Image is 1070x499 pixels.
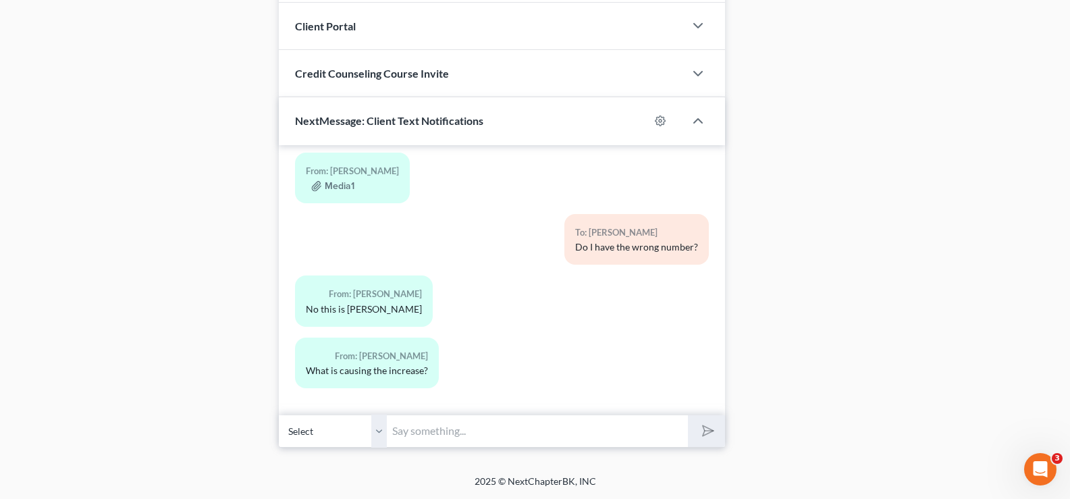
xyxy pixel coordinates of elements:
[311,181,354,192] button: Media1
[1024,453,1056,485] iframe: Intercom live chat
[575,240,698,254] div: Do I have the wrong number?
[306,286,422,302] div: From: [PERSON_NAME]
[306,364,428,377] div: What is causing the increase?
[151,475,920,499] div: 2025 © NextChapterBK, INC
[295,114,483,127] span: NextMessage: Client Text Notifications
[1052,453,1063,464] span: 3
[295,67,449,80] span: Credit Counseling Course Invite
[306,348,428,364] div: From: [PERSON_NAME]
[575,225,698,240] div: To: [PERSON_NAME]
[295,20,356,32] span: Client Portal
[387,415,688,448] input: Say something...
[306,303,422,316] div: No this is [PERSON_NAME]
[306,163,399,179] div: From: [PERSON_NAME]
